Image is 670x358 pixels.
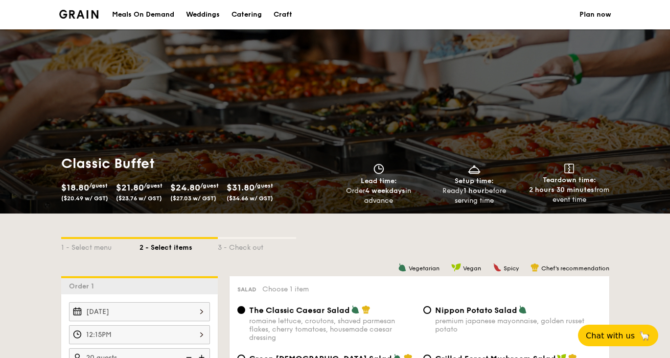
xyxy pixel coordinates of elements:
img: icon-chef-hat.a58ddaea.svg [362,305,370,314]
span: Teardown time: [543,176,596,184]
div: 3 - Check out [218,239,296,253]
span: $31.80 [227,182,254,193]
span: Spicy [504,265,519,272]
strong: 1 hour [463,187,485,195]
span: /guest [89,182,108,189]
input: Event time [69,325,210,344]
div: 2 - Select items [139,239,218,253]
img: icon-chef-hat.a58ddaea.svg [531,263,539,272]
span: ($34.66 w/ GST) [227,195,273,202]
span: $21.80 [116,182,144,193]
div: Order in advance [335,186,423,206]
span: /guest [144,182,162,189]
img: icon-vegetarian.fe4039eb.svg [398,263,407,272]
span: Choose 1 item [262,285,309,293]
strong: 4 weekdays [365,187,405,195]
img: icon-spicy.37a8142b.svg [493,263,502,272]
span: The Classic Caesar Salad [249,306,350,315]
img: icon-vegan.f8ff3823.svg [451,263,461,272]
h1: Classic Buffet [61,155,331,172]
span: ($23.76 w/ GST) [116,195,162,202]
img: icon-vegetarian.fe4039eb.svg [518,305,527,314]
div: Ready before serving time [430,186,518,206]
img: icon-clock.2db775ea.svg [371,164,386,174]
span: $18.80 [61,182,89,193]
span: Setup time: [455,177,494,185]
span: Chef's recommendation [541,265,609,272]
img: icon-vegetarian.fe4039eb.svg [351,305,360,314]
span: /guest [200,182,219,189]
span: Vegan [463,265,481,272]
div: from event time [526,185,613,205]
a: Logotype [59,10,99,19]
span: Nippon Potato Salad [435,306,517,315]
input: Nippon Potato Saladpremium japanese mayonnaise, golden russet potato [423,306,431,314]
input: The Classic Caesar Saladromaine lettuce, croutons, shaved parmesan flakes, cherry tomatoes, house... [237,306,245,314]
span: Chat with us [586,331,635,340]
button: Chat with us🦙 [578,325,658,346]
span: Salad [237,286,256,293]
div: romaine lettuce, croutons, shaved parmesan flakes, cherry tomatoes, housemade caesar dressing [249,317,416,342]
img: Grain [59,10,99,19]
input: Event date [69,302,210,321]
span: $24.80 [170,182,200,193]
span: 🦙 [639,330,650,341]
span: ($27.03 w/ GST) [170,195,216,202]
img: icon-dish.430c3a2e.svg [467,164,482,174]
div: 1 - Select menu [61,239,139,253]
img: icon-teardown.65201eee.svg [564,164,574,173]
span: ($20.49 w/ GST) [61,195,108,202]
span: Lead time: [361,177,397,185]
span: Vegetarian [409,265,439,272]
span: /guest [254,182,273,189]
strong: 2 hours 30 minutes [529,186,594,194]
div: premium japanese mayonnaise, golden russet potato [435,317,601,334]
span: Order 1 [69,282,98,290]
